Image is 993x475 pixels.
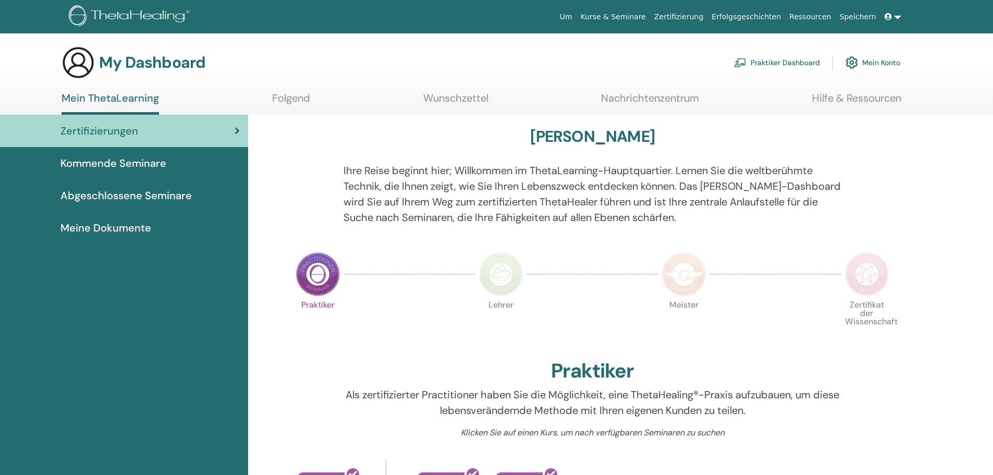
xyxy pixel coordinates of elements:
[734,58,746,67] img: chalkboard-teacher.svg
[423,92,488,112] a: Wunschzettel
[99,53,205,72] h3: My Dashboard
[479,301,523,345] p: Lehrer
[296,252,340,296] img: Practitioner
[69,5,193,29] img: logo.png
[344,387,841,418] p: Als zertifizierter Practitioner haben Sie die Möglichkeit, eine ThetaHealing®-Praxis aufzubauen, ...
[845,252,889,296] img: Certificate of Science
[845,54,858,71] img: cog.svg
[662,301,706,345] p: Meister
[836,7,880,27] a: Speichern
[60,123,138,139] span: Zertifizierungen
[845,51,900,74] a: Mein Konto
[785,7,835,27] a: Ressourcen
[530,127,655,146] h3: [PERSON_NAME]
[650,7,707,27] a: Zertifizierung
[601,92,699,112] a: Nachrichtenzentrum
[60,155,166,171] span: Kommende Seminare
[845,301,889,345] p: Zertifikat der Wissenschaft
[577,7,650,27] a: Kurse & Seminare
[662,252,706,296] img: Master
[707,7,785,27] a: Erfolgsgeschichten
[62,46,95,79] img: generic-user-icon.jpg
[344,163,841,225] p: Ihre Reise beginnt hier; Willkommen im ThetaLearning-Hauptquartier. Lernen Sie die weltberühmte T...
[812,92,901,112] a: Hilfe & Ressourcen
[60,188,192,203] span: Abgeschlossene Seminare
[344,427,841,439] p: Klicken Sie auf einen Kurs, um nach verfügbaren Seminaren zu suchen
[734,51,820,74] a: Praktiker Dashboard
[479,252,523,296] img: Instructor
[60,220,151,236] span: Meine Dokumente
[551,359,634,383] h2: Praktiker
[296,301,340,345] p: Praktiker
[272,92,310,112] a: Folgend
[556,7,577,27] a: Um
[62,92,159,115] a: Mein ThetaLearning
